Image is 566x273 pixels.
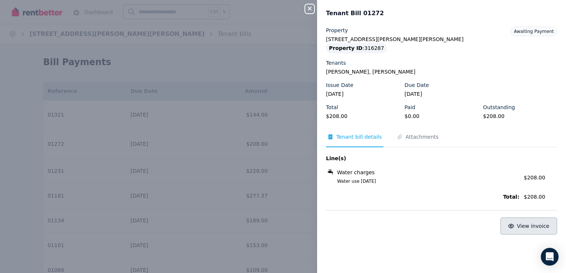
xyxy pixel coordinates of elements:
label: Issue Date [326,81,353,89]
span: Awaiting Payment [514,29,554,34]
label: Due Date [404,81,429,89]
legend: [DATE] [326,90,400,98]
div: : 316287 [326,43,387,53]
span: Water charges [337,169,374,176]
legend: [STREET_ADDRESS][PERSON_NAME][PERSON_NAME] [326,36,557,43]
span: Attachments [406,133,439,141]
label: Tenants [326,59,346,67]
button: View invoice [500,218,557,235]
span: Tenant bill details [336,133,382,141]
legend: [DATE] [404,90,479,98]
span: Water use [DATE] [328,178,519,184]
legend: $208.00 [326,112,400,120]
div: Open Intercom Messenger [541,248,559,266]
label: Outstanding [483,104,515,111]
label: Total [326,104,338,111]
span: $208.00 [524,193,557,200]
legend: [PERSON_NAME], [PERSON_NAME] [326,68,557,75]
legend: $0.00 [404,112,479,120]
label: Property [326,27,348,34]
legend: $208.00 [483,112,557,120]
span: Tenant Bill 01272 [326,9,384,18]
span: Line(s) [326,155,519,162]
nav: Tabs [326,133,557,147]
span: Property ID [329,44,363,52]
span: View invoice [517,223,550,229]
label: Paid [404,104,415,111]
span: $208.00 [524,175,545,181]
span: Total: [326,193,519,200]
